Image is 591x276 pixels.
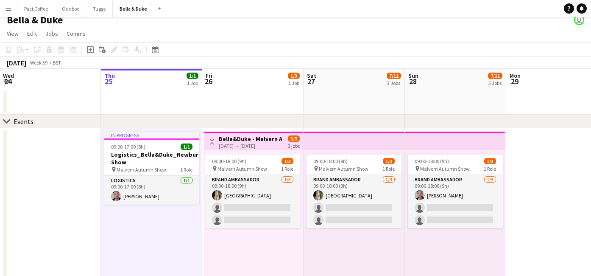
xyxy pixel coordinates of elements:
[574,15,584,25] app-user-avatar: Chubby Bear
[104,132,199,138] div: In progress
[113,0,154,17] button: Bella & Duke
[181,144,192,150] span: 1/1
[63,28,89,39] a: Comms
[319,166,368,172] span: Malvern Autumn Show
[104,176,199,205] app-card-role: Logistics1/109:00-17:00 (8h)[PERSON_NAME]
[27,30,37,37] span: Edit
[17,0,55,17] button: Pact Coffee
[212,158,246,164] span: 09:00-18:00 (9h)
[205,155,300,228] app-job-card: 09:00-18:00 (9h)1/3 Malvern Autumn Show1 RoleBrand Ambassador1/309:00-18:00 (9h)[GEOGRAPHIC_DATA]
[408,175,503,228] app-card-role: Brand Ambassador1/309:00-18:00 (9h)[PERSON_NAME]
[117,166,166,173] span: Malvern Autumn Show
[307,155,401,228] app-job-card: 09:00-18:00 (9h)1/3 Malvern Autumn Show1 RoleBrand Ambassador1/309:00-18:00 (9h)[GEOGRAPHIC_DATA]
[484,158,496,164] span: 1/3
[484,166,496,172] span: 1 Role
[3,72,14,79] span: Wed
[387,73,401,79] span: 7/11
[7,14,63,26] h1: Bella & Duke
[111,144,145,150] span: 09:00-17:00 (8h)
[420,166,470,172] span: Malvern Autumn Show
[383,158,395,164] span: 1/3
[104,72,115,79] span: Thu
[307,72,316,79] span: Sat
[53,59,61,66] div: BST
[288,73,300,79] span: 1/3
[387,80,401,86] div: 3 Jobs
[28,59,49,66] span: Week 39
[86,0,113,17] button: Tuggs
[306,76,316,86] span: 27
[205,175,300,228] app-card-role: Brand Ambassador1/309:00-18:00 (9h)[GEOGRAPHIC_DATA]
[408,155,503,228] app-job-card: 09:00-18:00 (9h)1/3 Malvern Autumn Show1 RoleBrand Ambassador1/309:00-18:00 (9h)[PERSON_NAME]
[282,158,293,164] span: 1/3
[7,30,19,37] span: View
[55,0,86,17] button: Oddbox
[288,142,300,149] div: 3 jobs
[408,72,418,79] span: Sun
[104,132,199,205] app-job-card: In progress09:00-17:00 (8h)1/1Logistics_Bella&Duke_Newbury Show Malvern Autumn Show1 RoleLogistic...
[67,30,86,37] span: Comms
[313,158,348,164] span: 09:00-18:00 (9h)
[415,158,449,164] span: 09:00-18:00 (9h)
[103,76,115,86] span: 25
[14,117,33,126] div: Events
[187,73,198,79] span: 1/1
[3,28,22,39] a: View
[24,28,40,39] a: Edit
[488,73,502,79] span: 7/11
[104,151,199,166] h3: Logistics_Bella&Duke_Newbury Show
[206,72,212,79] span: Fri
[407,76,418,86] span: 28
[180,166,192,173] span: 1 Role
[7,59,26,67] div: [DATE]
[219,135,282,143] h3: Bella&Duke - Malvern Autumn Show
[288,80,299,86] div: 1 Job
[281,166,293,172] span: 1 Role
[510,72,521,79] span: Mon
[187,80,198,86] div: 1 Job
[288,135,300,142] span: 3/9
[382,166,395,172] span: 1 Role
[204,76,212,86] span: 26
[45,30,58,37] span: Jobs
[488,80,502,86] div: 3 Jobs
[508,76,521,86] span: 29
[42,28,61,39] a: Jobs
[2,76,14,86] span: 24
[307,175,401,228] app-card-role: Brand Ambassador1/309:00-18:00 (9h)[GEOGRAPHIC_DATA]
[219,143,282,149] div: [DATE] → [DATE]
[217,166,267,172] span: Malvern Autumn Show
